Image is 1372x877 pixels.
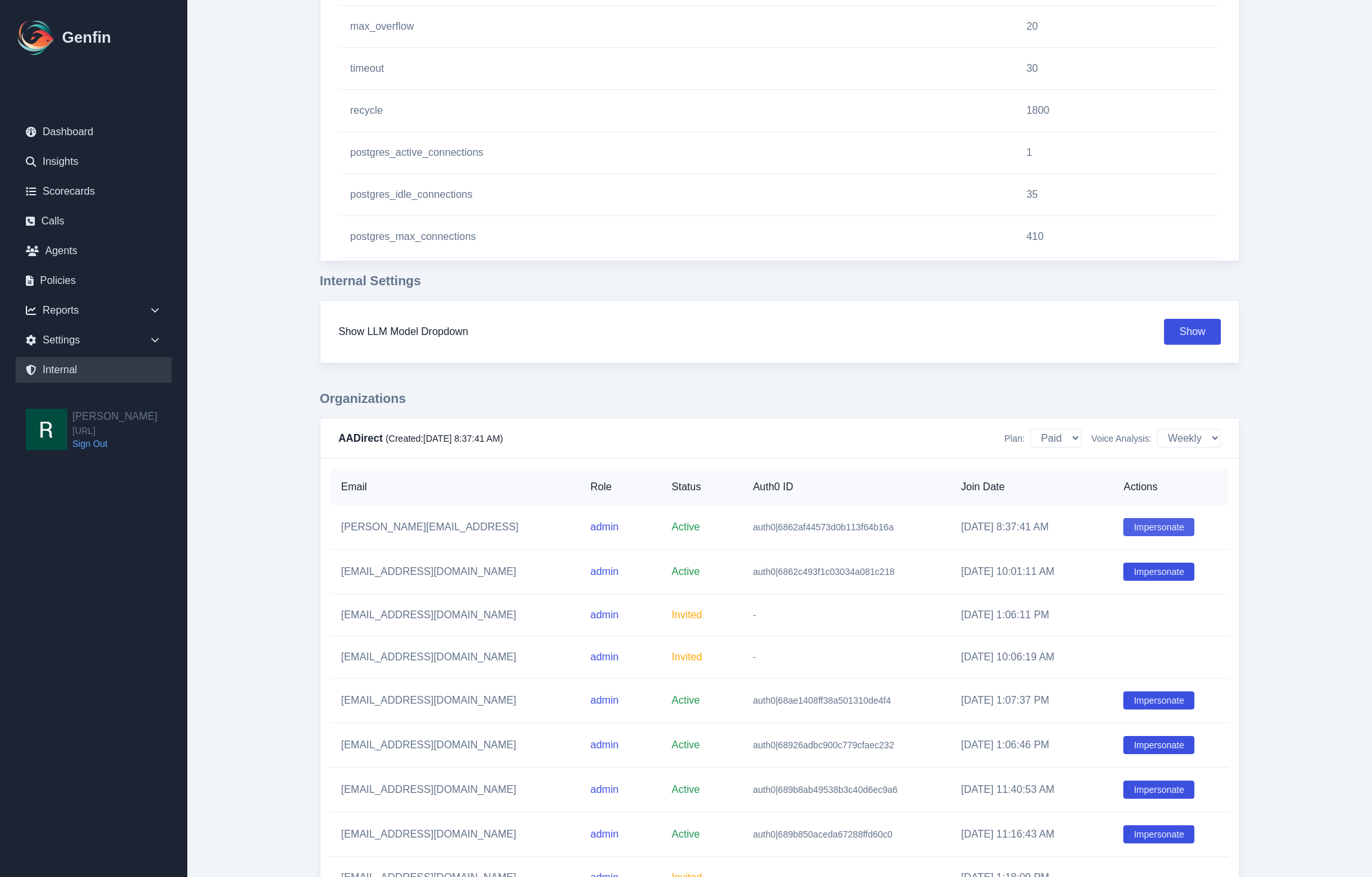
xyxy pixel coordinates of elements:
[951,678,1114,723] td: [DATE] 1:07:37 PM
[16,149,172,175] a: Insights
[62,27,111,48] h1: Genfin
[16,17,57,58] img: Logo
[590,739,619,750] span: admin
[331,636,580,678] td: [EMAIL_ADDRESS][DOMAIN_NAME]
[1016,216,1220,258] td: 410
[331,550,580,594] td: [EMAIL_ADDRESS][DOMAIN_NAME]
[1123,736,1194,754] button: Impersonate
[331,768,580,812] td: [EMAIL_ADDRESS][DOMAIN_NAME]
[951,812,1114,857] td: [DATE] 11:16:43 AM
[1123,691,1194,709] button: Impersonate
[1123,518,1194,536] button: Impersonate
[753,652,756,662] span: -
[320,272,1240,290] h3: Internal Settings
[331,505,580,550] td: [PERSON_NAME][EMAIL_ADDRESS]
[72,409,158,424] h2: [PERSON_NAME]
[16,208,172,234] a: Calls
[16,268,172,294] a: Policies
[753,695,891,706] span: auth0|68ae1408ff38a501310de4f4
[590,521,619,532] span: admin
[16,298,172,323] div: Reports
[16,357,172,383] a: Internal
[340,216,1016,258] td: postgres_max_connections
[590,566,619,577] span: admin
[951,723,1114,768] td: [DATE] 1:06:46 PM
[951,768,1114,812] td: [DATE] 11:40:53 AM
[340,174,1016,216] td: postgres_idle_connections
[338,324,468,340] h3: Show LLM Model Dropdown
[340,132,1016,174] td: postgres_active_connections
[16,238,172,264] a: Agents
[1123,825,1194,843] button: Impersonate
[331,723,580,768] td: [EMAIL_ADDRESS][DOMAIN_NAME]
[1016,48,1220,90] td: 30
[338,431,503,446] h4: AADirect
[590,651,619,662] span: admin
[672,739,700,750] span: Active
[1092,432,1152,445] span: Voice Analysis:
[580,469,661,505] th: Role
[331,469,580,505] th: Email
[672,651,702,662] span: Invited
[753,522,894,532] span: auth0|6862af44573d0b113f64b16a
[672,566,700,577] span: Active
[672,521,700,532] span: Active
[590,784,619,795] span: admin
[672,828,700,839] span: Active
[1004,432,1025,445] span: Plan:
[743,469,951,505] th: Auth0 ID
[590,609,619,620] span: admin
[72,437,158,450] a: Sign Out
[951,594,1114,636] td: [DATE] 1:06:11 PM
[331,594,580,636] td: [EMAIL_ADDRESS][DOMAIN_NAME]
[951,550,1114,594] td: [DATE] 10:01:11 AM
[951,636,1114,678] td: [DATE] 10:06:19 AM
[753,829,893,839] span: auth0|689b850aceda67288ffd60c0
[72,424,158,437] span: [URL]
[331,812,580,857] td: [EMAIL_ADDRESS][DOMAIN_NAME]
[1123,781,1194,799] button: Impersonate
[1123,563,1194,581] button: Impersonate
[26,409,67,450] img: Rob Kwok
[1164,319,1221,345] button: Show
[753,785,898,795] span: auth0|689b8ab49538b3c40d6ec9a6
[16,119,172,145] a: Dashboard
[331,678,580,723] td: [EMAIL_ADDRESS][DOMAIN_NAME]
[672,784,700,795] span: Active
[386,433,503,444] span: (Created: [DATE] 8:37:41 AM )
[1016,90,1220,132] td: 1800
[672,695,700,706] span: Active
[753,740,895,750] span: auth0|68926adbc900c779cfaec232
[340,90,1016,132] td: recycle
[320,389,1240,407] h3: Organizations
[590,828,619,839] span: admin
[340,48,1016,90] td: timeout
[661,469,743,505] th: Status
[1016,174,1220,216] td: 35
[951,469,1114,505] th: Join Date
[1016,132,1220,174] td: 1
[1016,6,1220,48] td: 20
[16,327,172,353] div: Settings
[753,567,895,577] span: auth0|6862c493f1c03034a081c218
[672,609,702,620] span: Invited
[951,505,1114,550] td: [DATE] 8:37:41 AM
[340,6,1016,48] td: max_overflow
[1113,469,1229,505] th: Actions
[16,179,172,204] a: Scorecards
[753,610,756,620] span: -
[590,695,619,706] span: admin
